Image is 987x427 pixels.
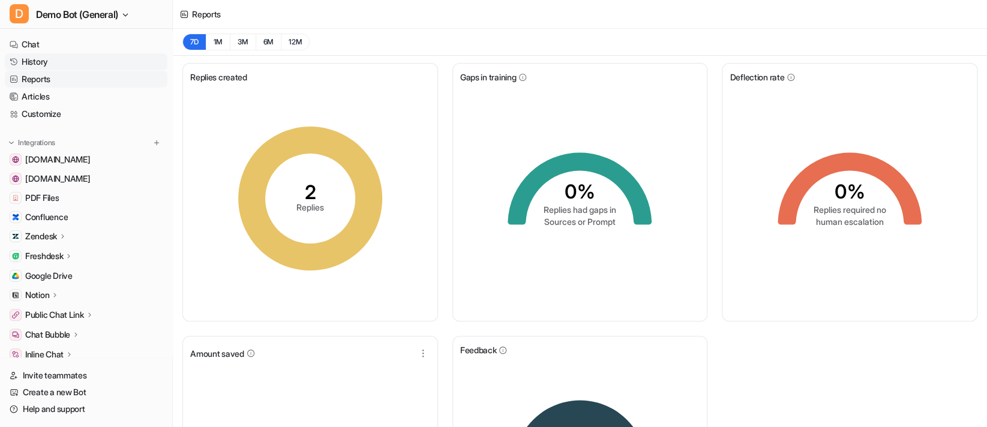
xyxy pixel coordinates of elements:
[12,351,19,358] img: Inline Chat
[206,34,230,50] button: 1M
[12,291,19,299] img: Notion
[281,34,310,50] button: 12M
[7,139,16,147] img: expand menu
[5,106,167,122] a: Customize
[5,384,167,401] a: Create a new Bot
[12,156,19,163] img: www.airbnb.com
[5,88,167,105] a: Articles
[5,401,167,417] a: Help and support
[256,34,281,50] button: 6M
[12,272,19,279] img: Google Drive
[25,250,63,262] p: Freshdesk
[12,233,19,240] img: Zendesk
[460,344,497,356] span: Feedback
[5,170,167,187] a: www.atlassian.com[DOMAIN_NAME]
[12,252,19,260] img: Freshdesk
[25,211,68,223] span: Confluence
[5,190,167,206] a: PDF FilesPDF Files
[25,309,84,321] p: Public Chat Link
[565,180,595,203] tspan: 0%
[304,181,316,204] tspan: 2
[152,139,161,147] img: menu_add.svg
[12,311,19,318] img: Public Chat Link
[18,138,55,148] p: Integrations
[25,192,59,204] span: PDF Files
[190,347,244,360] span: Amount saved
[5,53,167,70] a: History
[730,71,784,83] span: Deflection rate
[5,71,167,88] a: Reports
[190,71,247,83] span: Replies created
[816,216,884,226] tspan: human escalation
[230,34,256,50] button: 3M
[5,137,59,149] button: Integrations
[12,331,19,338] img: Chat Bubble
[5,36,167,53] a: Chat
[5,209,167,225] a: ConfluenceConfluence
[5,267,167,284] a: Google DriveGoogle Drive
[10,4,29,23] span: D
[814,204,886,214] tspan: Replies required no
[544,204,616,214] tspan: Replies had gaps in
[5,367,167,384] a: Invite teammates
[25,270,73,282] span: Google Drive
[25,154,90,166] span: [DOMAIN_NAME]
[25,348,64,360] p: Inline Chat
[192,8,221,20] div: Reports
[25,289,49,301] p: Notion
[12,194,19,202] img: PDF Files
[835,180,865,203] tspan: 0%
[182,34,206,50] button: 7D
[12,213,19,221] img: Confluence
[25,230,57,242] p: Zendesk
[5,151,167,168] a: www.airbnb.com[DOMAIN_NAME]
[12,175,19,182] img: www.atlassian.com
[460,71,517,83] span: Gaps in training
[25,329,70,341] p: Chat Bubble
[25,173,90,185] span: [DOMAIN_NAME]
[296,202,324,212] tspan: Replies
[36,6,118,23] span: Demo Bot (General)
[544,216,616,226] tspan: Sources or Prompt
